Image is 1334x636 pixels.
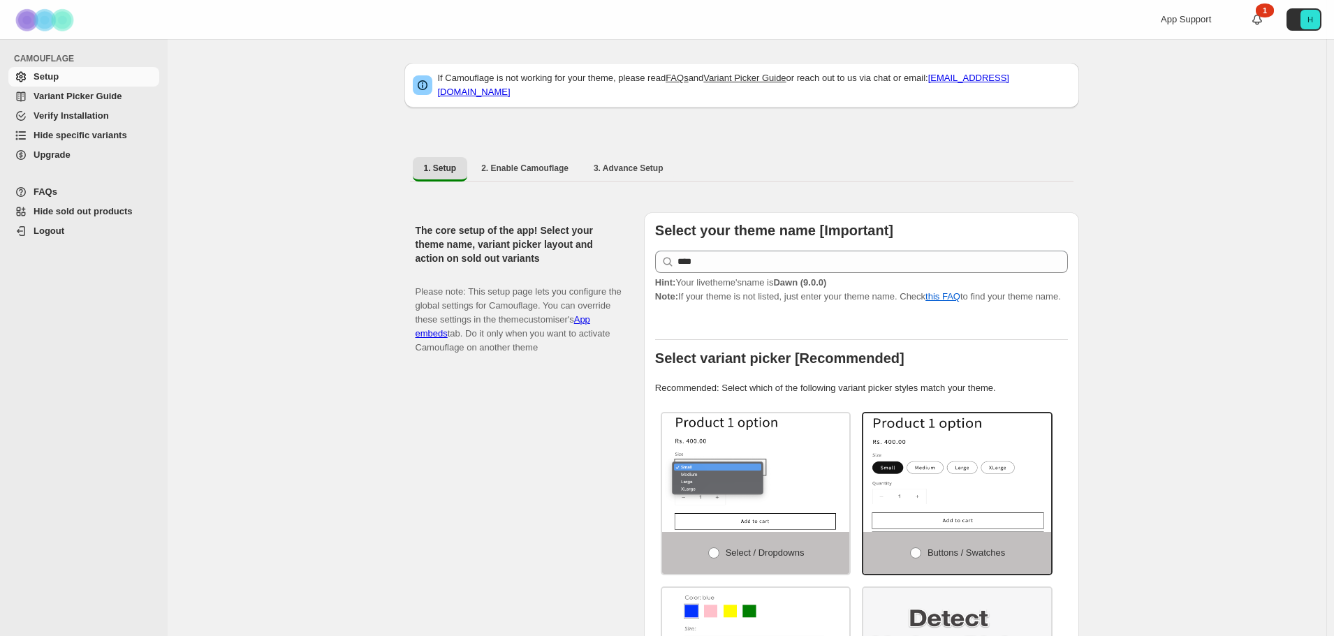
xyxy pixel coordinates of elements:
a: Variant Picker Guide [703,73,786,83]
span: Upgrade [34,149,71,160]
img: Buttons / Swatches [863,413,1051,532]
a: Setup [8,67,159,87]
span: CAMOUFLAGE [14,53,161,64]
div: 1 [1256,3,1274,17]
span: Hide specific variants [34,130,127,140]
span: Avatar with initials H [1300,10,1320,29]
a: Upgrade [8,145,159,165]
a: this FAQ [925,291,960,302]
img: Select / Dropdowns [662,413,850,532]
b: Select variant picker [Recommended] [655,350,904,366]
span: Logout [34,225,64,236]
img: Camouflage [11,1,81,39]
text: H [1307,15,1313,24]
strong: Note: [655,291,678,302]
span: App Support [1161,14,1211,24]
span: 3. Advance Setup [594,163,664,174]
p: Recommended: Select which of the following variant picker styles match your theme. [655,381,1068,395]
span: Select / Dropdowns [726,547,805,558]
p: If your theme is not listed, just enter your theme name. Check to find your theme name. [655,276,1068,304]
span: FAQs [34,186,57,197]
p: If Camouflage is not working for your theme, please read and or reach out to us via chat or email: [438,71,1071,99]
span: 2. Enable Camouflage [481,163,569,174]
strong: Hint: [655,277,676,288]
strong: Dawn (9.0.0) [773,277,826,288]
h2: The core setup of the app! Select your theme name, variant picker layout and action on sold out v... [416,223,622,265]
p: Please note: This setup page lets you configure the global settings for Camouflage. You can overr... [416,271,622,355]
a: 1 [1250,13,1264,27]
button: Avatar with initials H [1287,8,1321,31]
a: Verify Installation [8,106,159,126]
a: Logout [8,221,159,241]
span: Buttons / Swatches [928,547,1005,558]
span: 1. Setup [424,163,457,174]
a: Variant Picker Guide [8,87,159,106]
a: FAQs [666,73,689,83]
a: FAQs [8,182,159,202]
b: Select your theme name [Important] [655,223,893,238]
a: Hide sold out products [8,202,159,221]
span: Your live theme's name is [655,277,827,288]
span: Verify Installation [34,110,109,121]
span: Hide sold out products [34,206,133,216]
span: Variant Picker Guide [34,91,122,101]
a: Hide specific variants [8,126,159,145]
span: Setup [34,71,59,82]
